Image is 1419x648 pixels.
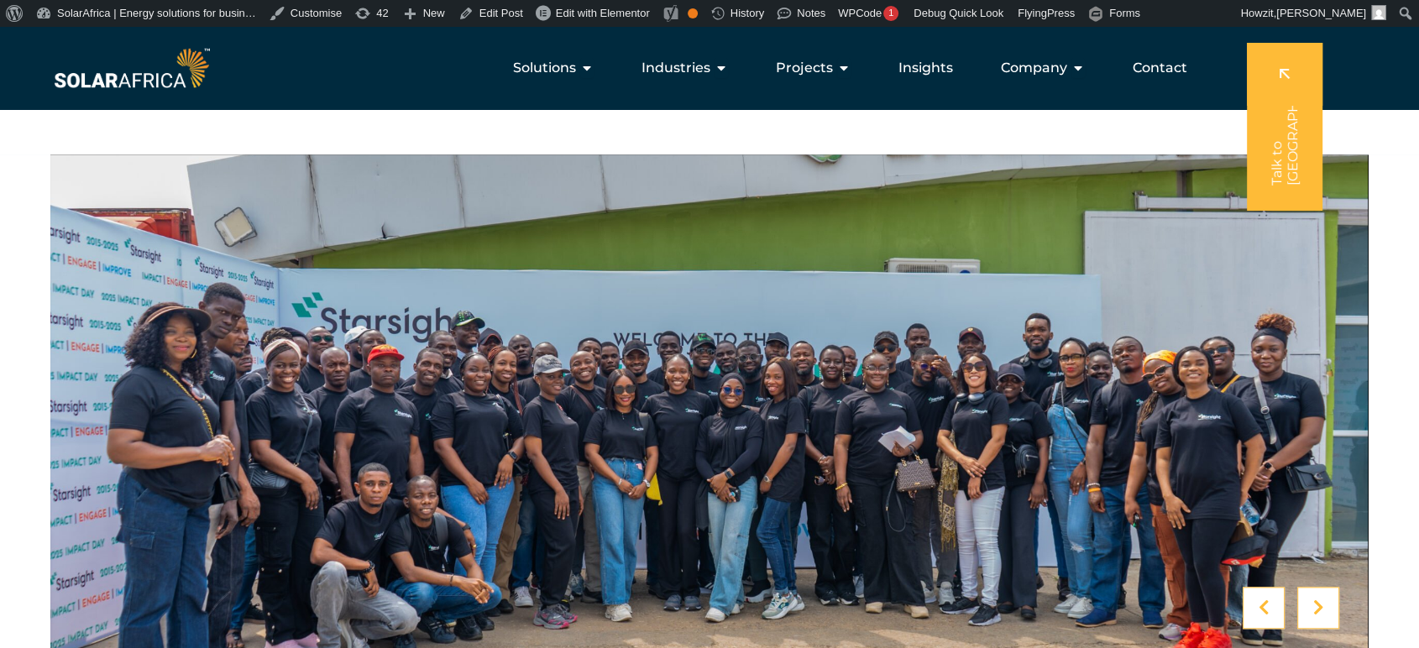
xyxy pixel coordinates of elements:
nav: Menu [213,51,1201,85]
span: Projects [776,58,833,78]
span: Solutions [513,58,576,78]
span: [PERSON_NAME] [1276,7,1366,19]
a: Contact [1133,58,1187,78]
div: 1 [883,6,898,21]
a: Insights [898,58,953,78]
span: Edit with Elementor [556,7,650,19]
div: Menu Toggle [213,51,1201,85]
span: Company [1001,58,1067,78]
span: Industries [641,58,710,78]
div: OK [688,8,698,18]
